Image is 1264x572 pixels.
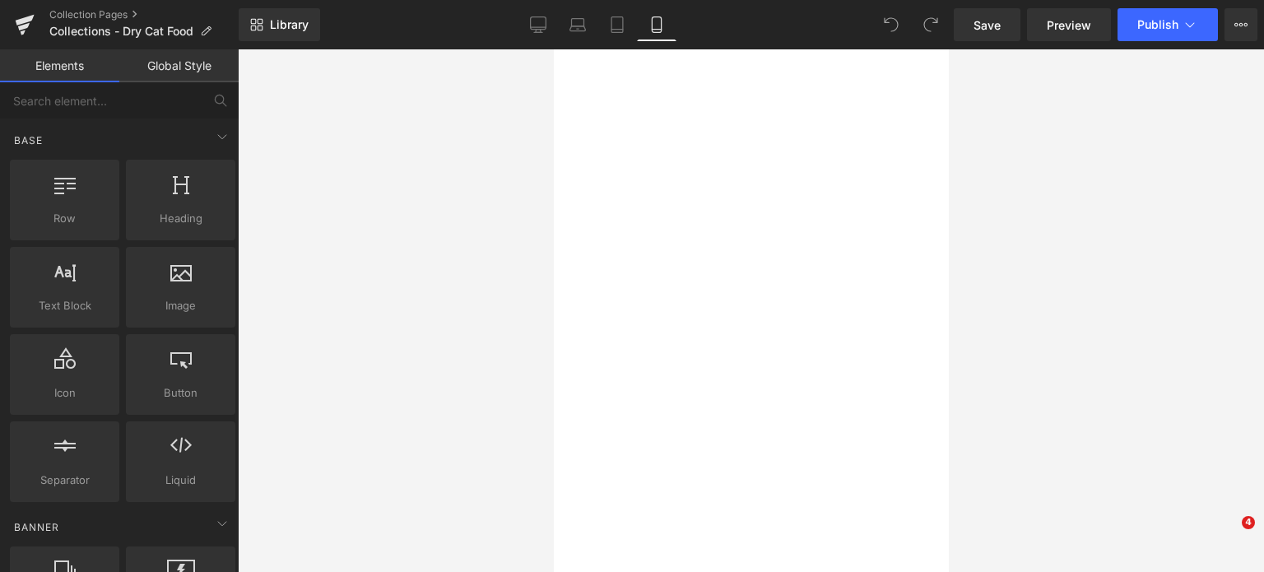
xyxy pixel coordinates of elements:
[131,210,230,227] span: Heading
[637,8,676,41] a: Mobile
[12,133,44,148] span: Base
[1047,16,1091,34] span: Preview
[974,16,1001,34] span: Save
[49,8,239,21] a: Collection Pages
[1137,18,1178,31] span: Publish
[131,297,230,314] span: Image
[131,384,230,402] span: Button
[131,472,230,489] span: Liquid
[15,472,114,489] span: Separator
[875,8,908,41] button: Undo
[239,8,320,41] a: New Library
[1208,516,1248,556] iframe: Intercom live chat
[119,49,239,82] a: Global Style
[558,8,597,41] a: Laptop
[597,8,637,41] a: Tablet
[15,297,114,314] span: Text Block
[15,384,114,402] span: Icon
[1224,8,1257,41] button: More
[914,8,947,41] button: Redo
[15,210,114,227] span: Row
[518,8,558,41] a: Desktop
[12,519,61,535] span: Banner
[1242,516,1255,529] span: 4
[49,25,193,38] span: Collections - Dry Cat Food
[1027,8,1111,41] a: Preview
[1118,8,1218,41] button: Publish
[270,17,309,32] span: Library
